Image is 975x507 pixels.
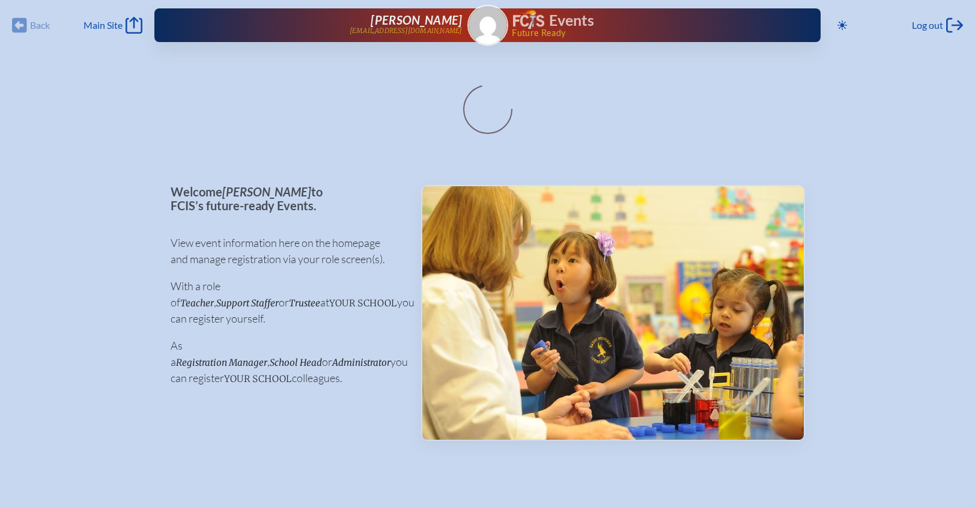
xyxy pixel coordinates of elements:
[180,297,214,309] span: Teacher
[171,338,402,386] p: As a , or you can register colleagues.
[171,278,402,327] p: With a role of , or at you can register yourself.
[912,19,943,31] span: Log out
[513,10,782,37] div: FCIS Events — Future ready
[224,373,292,384] span: your school
[512,29,782,37] span: Future Ready
[289,297,320,309] span: Trustee
[350,27,463,35] p: [EMAIL_ADDRESS][DOMAIN_NAME]
[222,184,311,199] span: [PERSON_NAME]
[270,357,322,368] span: School Head
[332,357,390,368] span: Administrator
[171,185,402,212] p: Welcome to FCIS’s future-ready Events.
[193,13,462,37] a: [PERSON_NAME][EMAIL_ADDRESS][DOMAIN_NAME]
[171,235,402,267] p: View event information here on the homepage and manage registration via your role screen(s).
[469,6,507,44] img: Gravatar
[216,297,279,309] span: Support Staffer
[176,357,267,368] span: Registration Manager
[84,17,142,34] a: Main Site
[371,13,462,27] span: [PERSON_NAME]
[422,186,804,440] img: Events
[329,297,397,309] span: your school
[467,5,508,46] a: Gravatar
[84,19,123,31] span: Main Site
